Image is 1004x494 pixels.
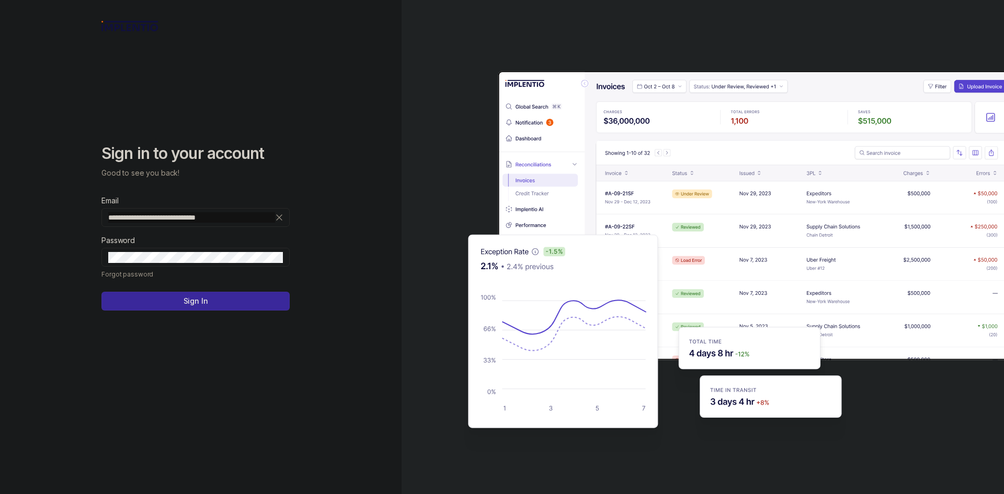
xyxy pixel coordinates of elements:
[101,168,290,178] p: Good to see you back!
[101,21,158,31] img: logo
[101,269,153,279] p: Forgot password
[101,292,290,311] button: Sign In
[101,143,290,164] h2: Sign in to your account
[101,235,135,246] label: Password
[101,196,118,206] label: Email
[101,269,153,279] a: Link Forgot password
[184,296,208,306] p: Sign In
